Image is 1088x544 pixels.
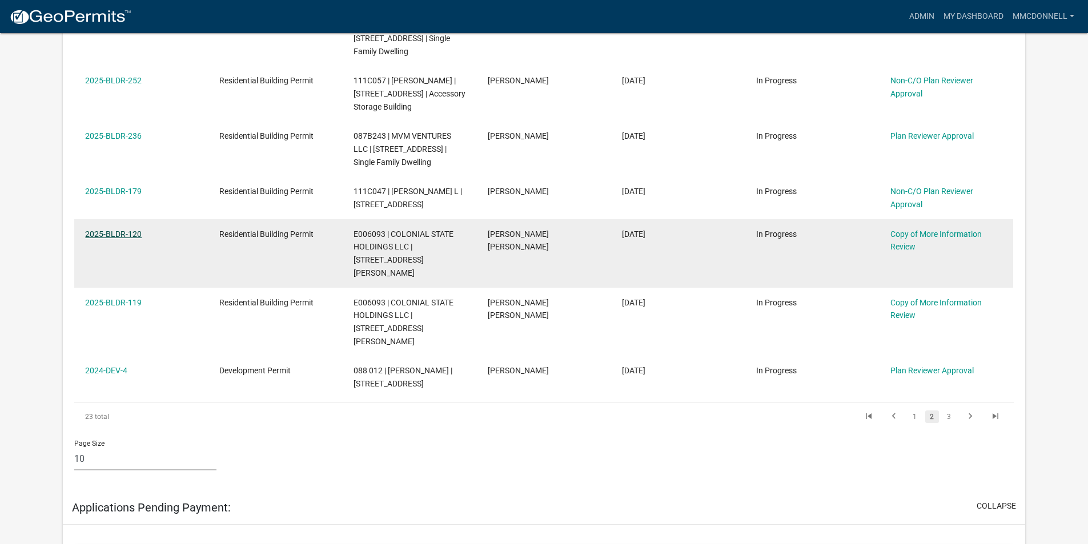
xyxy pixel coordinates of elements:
[622,298,645,307] span: 04/17/2025
[85,76,142,85] a: 2025-BLDR-252
[488,76,549,85] span: Daniel
[622,229,645,239] span: 04/17/2025
[858,410,880,423] a: go to first page
[622,366,645,375] span: 04/26/2024
[488,366,549,375] span: Fausto Bautista
[488,229,549,252] span: J. Dennis Barr
[354,187,462,209] span: 111C047 | ISRAEL TRACEY L | 113 TWISTING HILL LN
[959,410,981,423] a: go to next page
[219,298,314,307] span: Residential Building Permit
[756,131,797,140] span: In Progress
[985,410,1006,423] a: go to last page
[890,366,974,375] a: Plan Reviewer Approval
[85,187,142,196] a: 2025-BLDR-179
[1008,6,1079,27] a: mmcdonnell
[488,187,549,196] span: David Israel
[85,131,142,140] a: 2025-BLDR-236
[622,131,645,140] span: 08/04/2025
[354,131,451,167] span: 087B243 | MVM VENTURES LLC | 166 OAK LEAF CIR | Single Family Dwelling
[85,298,142,307] a: 2025-BLDR-119
[890,76,973,98] a: Non-C/O Plan Reviewer Approval
[354,298,453,346] span: E006093 | COLONIAL STATE HOLDINGS LLC | 108 B N JEFFERSON AVE
[890,298,982,320] a: Copy of More Information Review
[908,410,922,423] a: 1
[219,366,291,375] span: Development Permit
[622,76,645,85] span: 08/25/2025
[905,6,939,27] a: Admin
[85,366,127,375] a: 2024-DEV-4
[890,131,974,140] a: Plan Reviewer Approval
[354,76,465,111] span: 111C057 | CHAPMAN DANIEL | 150 TWISTING HILL DR | Accessory Storage Building
[925,410,939,423] a: 2
[219,76,314,85] span: Residential Building Permit
[219,187,314,196] span: Residential Building Permit
[756,229,797,239] span: In Progress
[622,187,645,196] span: 06/08/2025
[219,131,314,140] span: Residential Building Permit
[354,366,452,388] span: 088 012 | Fausto Bautista C. | 181 Pine Street
[890,229,982,252] a: Copy of More Information Review
[977,500,1016,512] button: collapse
[924,407,941,426] li: page 2
[756,76,797,85] span: In Progress
[942,410,956,423] a: 3
[219,229,314,239] span: Residential Building Permit
[488,131,549,140] span: Mitch Melder
[74,402,260,431] div: 23 total
[488,298,549,320] span: J. Dennis Barr
[941,407,958,426] li: page 3
[756,298,797,307] span: In Progress
[756,366,797,375] span: In Progress
[756,187,797,196] span: In Progress
[354,229,453,277] span: E006093 | COLONIAL STATE HOLDINGS LLC | 110 B N JEFFERSON AVE
[890,187,973,209] a: Non-C/O Plan Reviewer Approval
[85,229,142,239] a: 2025-BLDR-120
[72,501,231,514] h5: Applications Pending Payment:
[883,410,905,423] a: go to previous page
[906,407,924,426] li: page 1
[939,6,1008,27] a: My Dashboard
